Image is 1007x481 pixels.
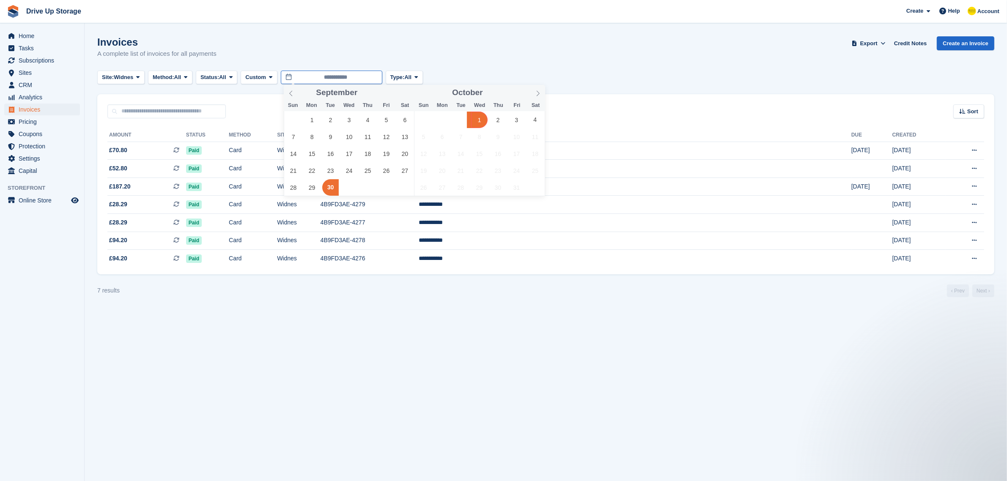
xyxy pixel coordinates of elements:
td: 4B9FD3AE-4279 [321,196,419,214]
td: Widnes [277,160,320,178]
span: October 10, 2025 [508,128,525,145]
span: Paid [186,146,202,155]
span: Custom [245,73,266,82]
td: Widnes [277,250,320,268]
th: Amount [107,128,186,142]
td: Card [229,178,277,196]
span: October 12, 2025 [415,145,432,162]
span: September 20, 2025 [397,145,413,162]
img: Crispin Vitoria [968,7,976,15]
nav: Page [945,284,996,297]
th: Created [892,128,945,142]
span: October 15, 2025 [471,145,488,162]
span: Sat [527,103,545,108]
a: menu [4,128,80,140]
span: September 16, 2025 [322,145,339,162]
span: £94.20 [109,236,127,245]
span: Help [948,7,960,15]
a: Drive Up Storage [23,4,85,18]
span: Settings [19,153,69,164]
p: A complete list of invoices for all payments [97,49,217,59]
span: October 23, 2025 [490,162,506,179]
span: Paid [186,183,202,191]
th: Method [229,128,277,142]
span: Paid [186,164,202,173]
span: Method: [153,73,174,82]
td: [DATE] [892,250,945,268]
th: Site [277,128,320,142]
span: CRM [19,79,69,91]
span: September 4, 2025 [359,112,376,128]
a: Preview store [70,195,80,205]
span: October 21, 2025 [453,162,469,179]
span: Paid [186,254,202,263]
span: September 2, 2025 [322,112,339,128]
span: September 8, 2025 [304,128,320,145]
span: September [316,89,357,97]
td: [DATE] [892,232,945,250]
span: Widnes [114,73,133,82]
a: menu [4,30,80,42]
span: Tue [452,103,470,108]
span: September 22, 2025 [304,162,320,179]
span: October 13, 2025 [434,145,450,162]
a: menu [4,67,80,79]
td: Widnes [277,178,320,196]
span: Sat [396,103,414,108]
td: Widnes [277,142,320,160]
a: menu [4,79,80,91]
span: September 24, 2025 [341,162,357,179]
span: All [404,73,412,82]
span: September 23, 2025 [322,162,339,179]
span: Account [977,7,999,16]
span: Site: [102,73,114,82]
a: Create an Invoice [937,36,994,50]
span: October 16, 2025 [490,145,506,162]
span: September 30, 2025 [322,179,339,196]
span: Tue [321,103,340,108]
span: Home [19,30,69,42]
a: menu [4,42,80,54]
button: Custom [241,71,277,85]
span: October 19, 2025 [415,162,432,179]
h1: Invoices [97,36,217,48]
td: Widnes [277,214,320,232]
td: [DATE] [851,178,892,196]
td: Widnes [277,232,320,250]
a: Previous [947,284,969,297]
span: September 25, 2025 [359,162,376,179]
span: October 1, 2025 [471,112,488,128]
th: Customer [419,128,851,142]
td: Card [229,160,277,178]
button: Export [850,36,887,50]
span: Capital [19,165,69,177]
a: Credit Notes [891,36,930,50]
span: £28.29 [109,218,127,227]
span: September 21, 2025 [285,162,302,179]
span: Paid [186,236,202,245]
span: October 9, 2025 [490,128,506,145]
span: Protection [19,140,69,152]
span: Wed [340,103,358,108]
a: Next [972,284,994,297]
span: Thu [489,103,508,108]
th: Status [186,128,229,142]
td: Card [229,250,277,268]
span: September 12, 2025 [378,128,395,145]
span: October 6, 2025 [434,128,450,145]
input: Year [483,88,510,97]
span: October 22, 2025 [471,162,488,179]
td: [DATE] [892,196,945,214]
a: menu [4,165,80,177]
td: Card [229,232,277,250]
a: menu [4,140,80,152]
span: £70.80 [109,146,127,155]
a: menu [4,91,80,103]
span: October 11, 2025 [527,128,543,145]
td: [DATE] [892,160,945,178]
span: October 14, 2025 [453,145,469,162]
td: [DATE] [851,142,892,160]
td: [DATE] [892,214,945,232]
span: September 18, 2025 [359,145,376,162]
button: Status: All [196,71,237,85]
